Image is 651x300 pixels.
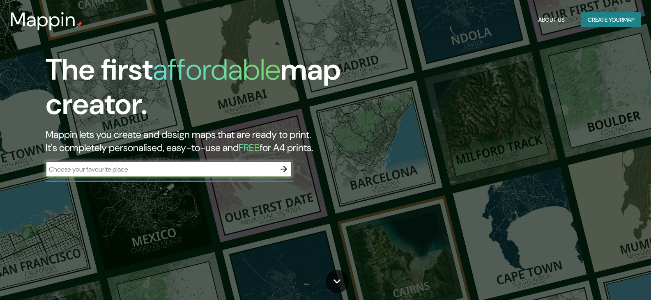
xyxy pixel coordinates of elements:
[46,165,276,174] input: Choose your favourite place
[581,12,641,27] button: Create yourmap
[46,128,371,154] h2: Mappin lets you create and design maps that are ready to print. It's completely personalised, eas...
[10,8,76,31] h3: Mappin
[153,50,281,89] h1: affordable
[535,12,568,27] button: About Us
[239,141,260,154] h5: FREE
[46,53,371,128] h1: The first map creator.
[76,21,83,28] img: mappin-pin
